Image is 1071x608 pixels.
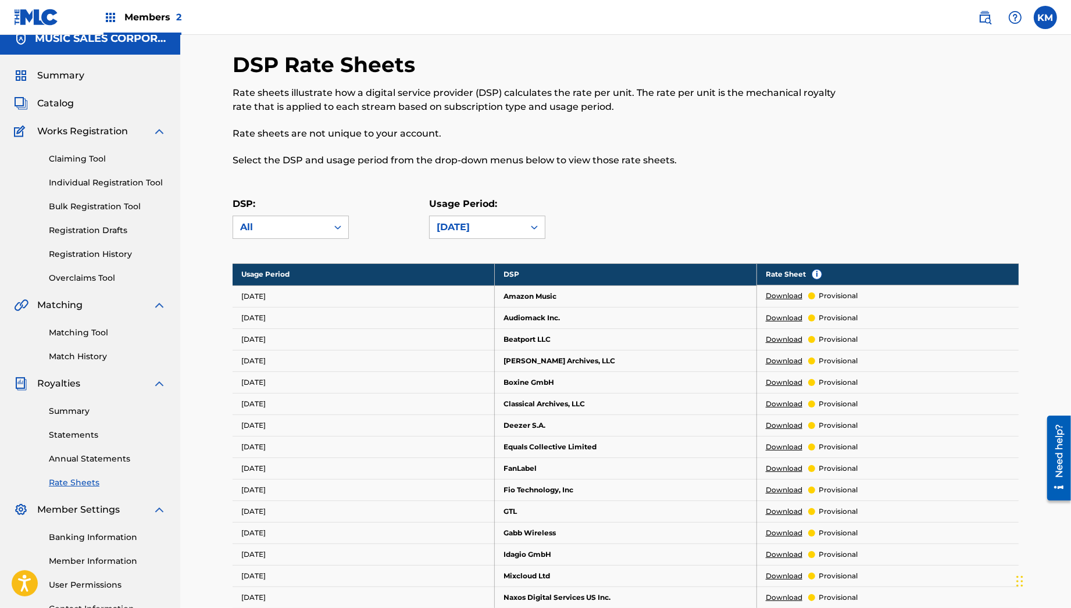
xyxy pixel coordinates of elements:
td: [PERSON_NAME] Archives, LLC [495,350,757,371]
td: [DATE] [233,586,495,608]
p: provisional [819,420,858,431]
td: [DATE] [233,371,495,393]
td: Deezer S.A. [495,414,757,436]
img: help [1008,10,1022,24]
div: User Menu [1034,6,1057,29]
span: 2 [176,12,181,23]
img: Summary [14,69,28,83]
td: Idagio GmbH [495,543,757,565]
p: provisional [819,377,858,388]
div: [DATE] [437,220,517,234]
td: [DATE] [233,393,495,414]
th: Usage Period [233,263,495,285]
p: provisional [819,399,858,409]
td: Boxine GmbH [495,371,757,393]
p: provisional [819,291,858,301]
a: Registration History [49,248,166,260]
div: All [240,220,320,234]
img: Catalog [14,96,28,110]
iframe: Chat Widget [1013,552,1071,608]
td: [DATE] [233,479,495,500]
a: Statements [49,429,166,441]
a: Download [766,571,802,581]
td: Classical Archives, LLC [495,393,757,414]
div: Drag [1016,564,1023,599]
a: Download [766,463,802,474]
a: Download [766,334,802,345]
th: DSP [495,263,757,285]
a: Individual Registration Tool [49,177,166,189]
p: provisional [819,528,858,538]
p: provisional [819,334,858,345]
td: [DATE] [233,543,495,565]
span: Members [124,10,181,24]
td: Audiomack Inc. [495,307,757,328]
a: Rate Sheets [49,477,166,489]
td: Amazon Music [495,285,757,307]
span: Royalties [37,377,80,391]
a: Download [766,377,802,388]
a: Download [766,528,802,538]
a: Download [766,313,802,323]
p: Select the DSP and usage period from the drop-down menus below to view those rate sheets. [233,153,838,167]
img: Works Registration [14,124,29,138]
td: [DATE] [233,307,495,328]
img: expand [152,377,166,391]
p: provisional [819,313,858,323]
a: Download [766,485,802,495]
a: Registration Drafts [49,224,166,237]
a: Overclaims Tool [49,272,166,284]
a: Annual Statements [49,453,166,465]
td: Gabb Wireless [495,522,757,543]
a: CatalogCatalog [14,96,74,110]
td: [DATE] [233,522,495,543]
a: SummarySummary [14,69,84,83]
img: expand [152,298,166,312]
img: MLC Logo [14,9,59,26]
a: Member Information [49,555,166,567]
span: Matching [37,298,83,312]
p: provisional [819,571,858,581]
iframe: Resource Center [1038,411,1071,505]
td: Equals Collective Limited [495,436,757,457]
h5: MUSIC SALES CORPORATION [35,32,166,45]
span: Catalog [37,96,74,110]
td: [DATE] [233,285,495,307]
td: [DATE] [233,500,495,522]
img: Accounts [14,32,28,46]
p: Rate sheets are not unique to your account. [233,127,838,141]
span: Works Registration [37,124,128,138]
img: search [978,10,992,24]
span: i [812,270,822,279]
a: Download [766,592,802,603]
td: Naxos Digital Services US Inc. [495,586,757,608]
td: [DATE] [233,328,495,350]
td: [DATE] [233,436,495,457]
td: [DATE] [233,457,495,479]
img: Matching [14,298,28,312]
td: Beatport LLC [495,328,757,350]
a: Download [766,291,802,301]
a: Download [766,549,802,560]
a: Download [766,420,802,431]
p: provisional [819,549,858,560]
td: [DATE] [233,565,495,586]
a: Download [766,356,802,366]
a: Download [766,399,802,409]
img: expand [152,124,166,138]
p: provisional [819,463,858,474]
img: Member Settings [14,503,28,517]
td: GTL [495,500,757,522]
a: Download [766,442,802,452]
td: FanLabel [495,457,757,479]
a: Summary [49,405,166,417]
p: provisional [819,442,858,452]
span: Summary [37,69,84,83]
a: User Permissions [49,579,166,591]
td: Mixcloud Ltd [495,565,757,586]
td: Fio Technology, Inc [495,479,757,500]
th: Rate Sheet [757,263,1019,285]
